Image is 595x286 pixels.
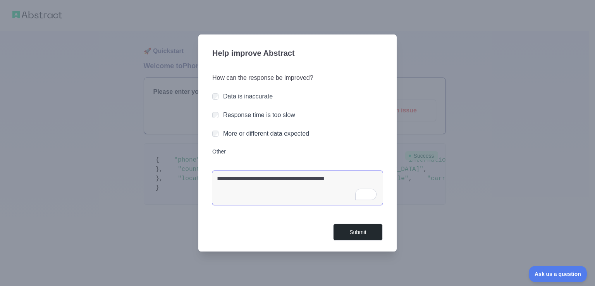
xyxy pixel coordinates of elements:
iframe: Toggle Customer Support [529,266,587,282]
h3: How can the response be improved? [212,73,383,83]
label: Response time is too slow [223,112,295,118]
label: Data is inaccurate [223,93,273,100]
button: Submit [333,224,383,241]
label: Other [212,148,383,155]
textarea: To enrich screen reader interactions, please activate Accessibility in Grammarly extension settings [212,171,383,205]
h3: Help improve Abstract [212,44,383,64]
label: More or different data expected [223,130,309,137]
